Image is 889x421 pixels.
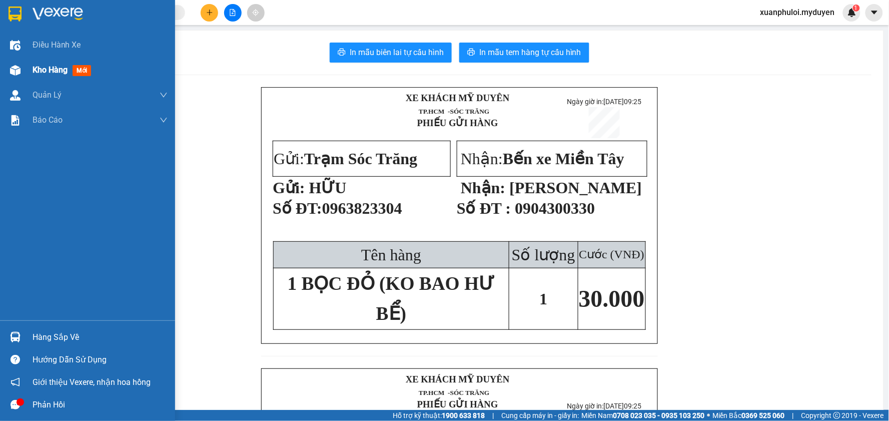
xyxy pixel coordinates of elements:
[579,248,644,261] span: Cước (VNĐ)
[273,179,305,197] strong: Gửi:
[304,150,417,168] span: Trạm Sóc Trăng
[742,411,785,419] strong: 0369 525 060
[330,43,452,63] button: printerIn mẫu biên lai tự cấu hình
[582,410,705,421] span: Miền Nam
[361,246,421,264] span: Tên hàng
[417,399,498,409] strong: PHIẾU GỬI HÀNG
[206,9,213,16] span: plus
[84,35,165,45] strong: PHIẾU GỬI HÀNG
[11,400,20,409] span: message
[5,62,103,99] span: Gửi:
[273,199,322,217] span: Số ĐT:
[417,118,498,128] strong: PHIẾU GỬI HÀNG
[10,90,21,101] img: warehouse-icon
[707,413,710,417] span: ⚪️
[870,8,879,17] span: caret-down
[160,116,168,124] span: down
[33,65,68,75] span: Kho hàng
[461,179,505,197] strong: Nhận:
[393,410,485,421] span: Hỗ trợ kỹ thuật:
[10,65,21,76] img: warehouse-icon
[854,5,858,12] span: 1
[252,9,259,16] span: aim
[309,179,347,197] span: HỮU
[603,402,641,410] span: [DATE]
[160,91,168,99] span: down
[509,179,642,197] span: [PERSON_NAME]
[10,332,21,342] img: warehouse-icon
[865,4,883,22] button: caret-down
[33,376,151,388] span: Giới thiệu Vexere, nhận hoa hồng
[406,93,510,103] strong: XE KHÁCH MỸ DUYÊN
[229,9,236,16] span: file-add
[11,355,20,364] span: question-circle
[224,4,242,22] button: file-add
[9,7,22,22] img: logo-vxr
[792,410,794,421] span: |
[847,8,856,17] img: icon-new-feature
[274,150,417,168] span: Gửi:
[247,4,265,22] button: aim
[752,6,843,19] span: xuanphuloi.myduyen
[613,411,705,419] strong: 0708 023 035 - 0935 103 250
[406,374,510,384] strong: XE KHÁCH MỸ DUYÊN
[467,48,475,58] span: printer
[624,98,641,106] span: 09:25
[713,410,785,421] span: Miền Bắc
[10,115,21,126] img: solution-icon
[515,199,595,217] span: 0904300330
[33,397,168,412] div: Phản hồi
[10,40,21,51] img: warehouse-icon
[5,62,103,99] span: Trạm Sóc Trăng
[288,273,495,324] span: 1 BỌC ĐỎ (KO BAO HƯ BỂ)
[501,410,579,421] span: Cung cấp máy in - giấy in:
[86,25,156,32] span: TP.HCM -SÓC TRĂNG
[338,48,346,58] span: printer
[419,389,489,396] span: TP.HCM -SÓC TRĂNG
[492,410,494,421] span: |
[33,330,168,345] div: Hàng sắp về
[603,98,641,106] span: [DATE]
[624,402,641,410] span: 09:25
[579,285,645,312] span: 30.000
[419,108,489,115] span: TP.HCM -SÓC TRĂNG
[479,46,581,59] span: In mẫu tem hàng tự cấu hình
[560,402,648,410] p: Ngày giờ in:
[11,377,20,387] span: notification
[503,150,624,168] span: Bến xe Miền Tây
[73,10,177,20] strong: XE KHÁCH MỸ DUYÊN
[461,150,624,168] span: Nhận:
[73,65,91,76] span: mới
[459,43,589,63] button: printerIn mẫu tem hàng tự cấu hình
[442,411,485,419] strong: 1900 633 818
[33,89,62,101] span: Quản Lý
[512,246,575,264] span: Số lượng
[33,39,81,51] span: Điều hành xe
[457,199,511,217] strong: Số ĐT :
[201,4,218,22] button: plus
[833,412,840,419] span: copyright
[350,46,444,59] span: In mẫu biên lai tự cấu hình
[33,114,63,126] span: Báo cáo
[33,352,168,367] div: Hướng dẫn sử dụng
[853,5,860,12] sup: 1
[539,290,547,308] span: 1
[560,98,648,106] p: Ngày giờ in:
[322,199,402,217] span: 0963823304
